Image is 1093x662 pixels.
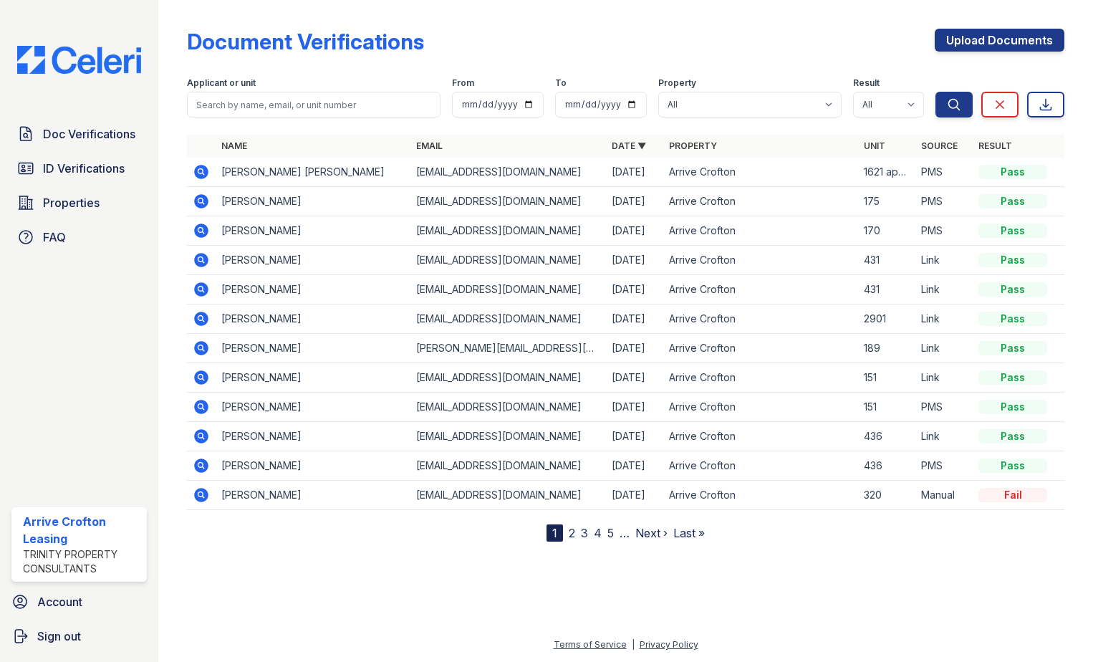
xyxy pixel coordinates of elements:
[23,513,141,547] div: Arrive Crofton Leasing
[410,246,605,275] td: [EMAIL_ADDRESS][DOMAIN_NAME]
[6,46,153,74] img: CE_Logo_Blue-a8612792a0a2168367f1c8372b55b34899dd931a85d93a1a3d3e32e68fde9ad4.png
[915,481,973,510] td: Manual
[43,229,66,246] span: FAQ
[216,187,410,216] td: [PERSON_NAME]
[858,393,915,422] td: 151
[11,188,147,217] a: Properties
[216,275,410,304] td: [PERSON_NAME]
[37,628,81,645] span: Sign out
[606,451,663,481] td: [DATE]
[555,77,567,89] label: To
[978,282,1047,297] div: Pass
[410,334,605,363] td: [PERSON_NAME][EMAIL_ADDRESS][DOMAIN_NAME]
[216,363,410,393] td: [PERSON_NAME]
[915,393,973,422] td: PMS
[858,334,915,363] td: 189
[978,370,1047,385] div: Pass
[663,158,858,187] td: Arrive Crofton
[606,216,663,246] td: [DATE]
[858,363,915,393] td: 151
[915,304,973,334] td: Link
[43,160,125,177] span: ID Verifications
[978,140,1012,151] a: Result
[978,488,1047,502] div: Fail
[858,304,915,334] td: 2901
[6,587,153,616] a: Account
[978,312,1047,326] div: Pass
[915,275,973,304] td: Link
[635,526,668,540] a: Next ›
[858,275,915,304] td: 431
[978,253,1047,267] div: Pass
[858,422,915,451] td: 436
[915,246,973,275] td: Link
[410,363,605,393] td: [EMAIL_ADDRESS][DOMAIN_NAME]
[187,77,256,89] label: Applicant or unit
[410,216,605,246] td: [EMAIL_ADDRESS][DOMAIN_NAME]
[452,77,474,89] label: From
[915,363,973,393] td: Link
[612,140,646,151] a: Date ▼
[663,304,858,334] td: Arrive Crofton
[669,140,717,151] a: Property
[620,524,630,542] span: …
[554,639,627,650] a: Terms of Service
[658,77,696,89] label: Property
[410,422,605,451] td: [EMAIL_ADDRESS][DOMAIN_NAME]
[216,451,410,481] td: [PERSON_NAME]
[607,526,614,540] a: 5
[410,187,605,216] td: [EMAIL_ADDRESS][DOMAIN_NAME]
[978,459,1047,473] div: Pass
[11,120,147,148] a: Doc Verifications
[37,593,82,610] span: Account
[606,363,663,393] td: [DATE]
[858,451,915,481] td: 436
[606,158,663,187] td: [DATE]
[546,524,563,542] div: 1
[606,334,663,363] td: [DATE]
[581,526,588,540] a: 3
[663,275,858,304] td: Arrive Crofton
[216,481,410,510] td: [PERSON_NAME]
[858,481,915,510] td: 320
[663,334,858,363] td: Arrive Crofton
[915,187,973,216] td: PMS
[663,216,858,246] td: Arrive Crofton
[187,29,424,54] div: Document Verifications
[978,341,1047,355] div: Pass
[216,304,410,334] td: [PERSON_NAME]
[978,400,1047,414] div: Pass
[410,304,605,334] td: [EMAIL_ADDRESS][DOMAIN_NAME]
[673,526,705,540] a: Last »
[606,393,663,422] td: [DATE]
[43,125,135,143] span: Doc Verifications
[216,393,410,422] td: [PERSON_NAME]
[11,223,147,251] a: FAQ
[216,216,410,246] td: [PERSON_NAME]
[935,29,1064,52] a: Upload Documents
[858,246,915,275] td: 431
[663,481,858,510] td: Arrive Crofton
[11,154,147,183] a: ID Verifications
[606,304,663,334] td: [DATE]
[606,481,663,510] td: [DATE]
[663,363,858,393] td: Arrive Crofton
[663,422,858,451] td: Arrive Crofton
[6,622,153,651] a: Sign out
[606,275,663,304] td: [DATE]
[915,451,973,481] td: PMS
[663,451,858,481] td: Arrive Crofton
[853,77,880,89] label: Result
[978,224,1047,238] div: Pass
[606,187,663,216] td: [DATE]
[187,92,440,117] input: Search by name, email, or unit number
[864,140,885,151] a: Unit
[216,158,410,187] td: [PERSON_NAME] [PERSON_NAME]
[921,140,958,151] a: Source
[216,334,410,363] td: [PERSON_NAME]
[410,481,605,510] td: [EMAIL_ADDRESS][DOMAIN_NAME]
[858,187,915,216] td: 175
[410,158,605,187] td: [EMAIL_ADDRESS][DOMAIN_NAME]
[416,140,443,151] a: Email
[640,639,698,650] a: Privacy Policy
